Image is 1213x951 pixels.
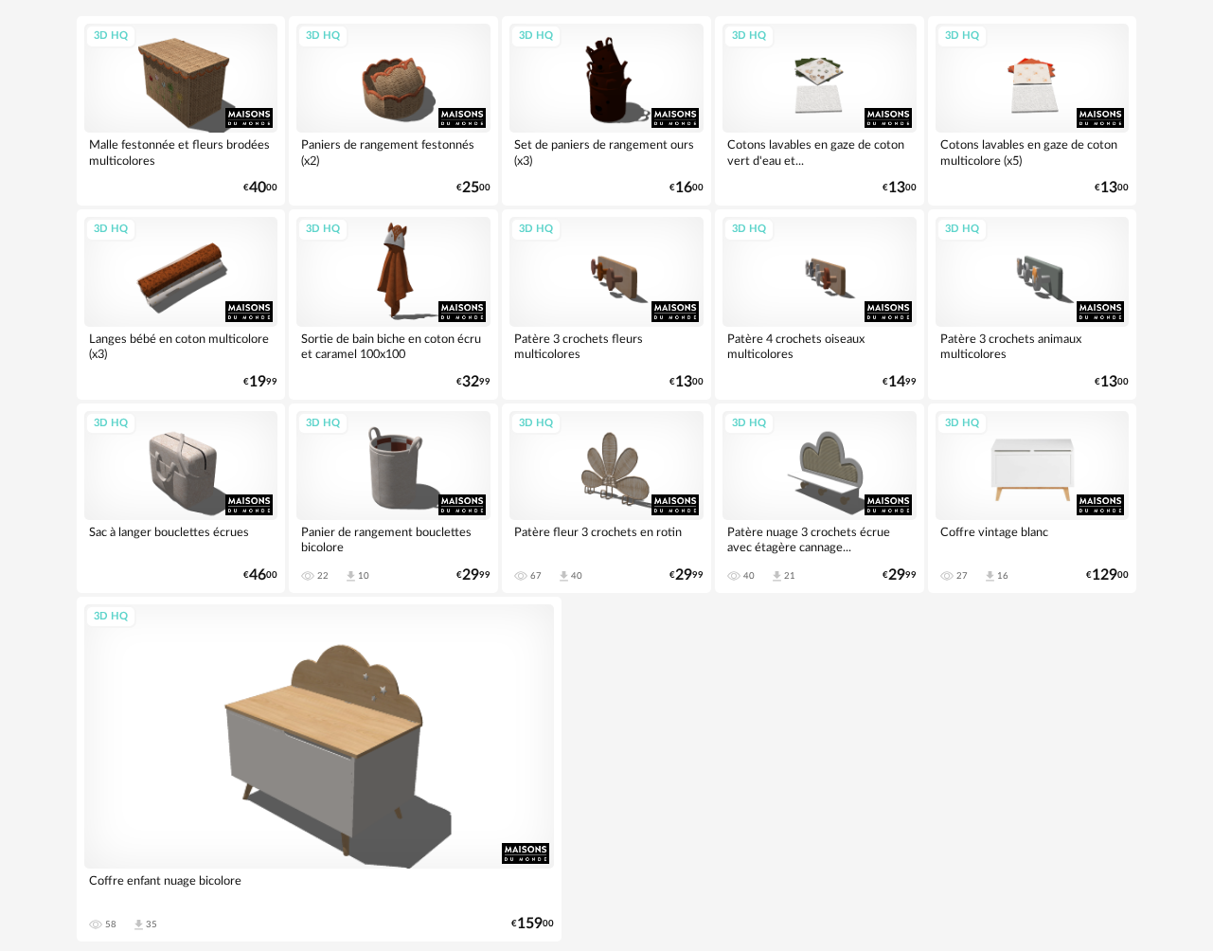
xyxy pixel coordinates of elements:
[983,569,997,583] span: Download icon
[77,16,286,206] a: 3D HQ Malle festonnée et fleurs brodées multicolores €4000
[510,412,562,436] div: 3D HQ
[669,376,704,388] div: € 00
[937,218,988,242] div: 3D HQ
[669,182,704,194] div: € 00
[456,376,491,388] div: € 99
[296,133,491,170] div: Paniers de rangement festonnés (x2)
[243,376,277,388] div: € 99
[888,182,905,194] span: 13
[675,376,692,388] span: 13
[557,569,571,583] span: Download icon
[722,133,917,170] div: Cotons lavables en gaze de coton vert d'eau et...
[722,327,917,365] div: Patère 4 crochets oiseaux multicolores
[77,209,286,399] a: 3D HQ Langes bébé en coton multicolore (x3) €1999
[85,218,136,242] div: 3D HQ
[936,520,1130,558] div: Coffre vintage blanc
[571,570,582,582] div: 40
[243,569,277,582] div: € 00
[317,570,329,582] div: 22
[1086,569,1129,582] div: € 00
[723,218,775,242] div: 3D HQ
[344,569,358,583] span: Download icon
[84,869,554,906] div: Coffre enfant nuage bicolore
[289,16,498,206] a: 3D HQ Paniers de rangement festonnés (x2) €2500
[997,570,1008,582] div: 16
[358,570,369,582] div: 10
[937,25,988,48] div: 3D HQ
[462,376,479,388] span: 32
[936,327,1130,365] div: Patère 3 crochets animaux multicolores
[715,209,924,399] a: 3D HQ Patère 4 crochets oiseaux multicolores €1499
[105,919,116,930] div: 58
[510,218,562,242] div: 3D HQ
[296,520,491,558] div: Panier de rangement bouclettes bicolore
[928,404,1137,593] a: 3D HQ Coffre vintage blanc 27 Download icon 16 €12900
[297,412,348,436] div: 3D HQ
[956,570,968,582] div: 27
[937,412,988,436] div: 3D HQ
[296,327,491,365] div: Sortie de bain biche en coton écru et caramel 100x100
[243,182,277,194] div: € 00
[85,25,136,48] div: 3D HQ
[715,16,924,206] a: 3D HQ Cotons lavables en gaze de coton vert d'eau et... €1300
[249,376,266,388] span: 19
[297,218,348,242] div: 3D HQ
[517,918,543,930] span: 159
[462,182,479,194] span: 25
[511,918,554,930] div: € 00
[770,569,784,583] span: Download icon
[723,412,775,436] div: 3D HQ
[1095,376,1129,388] div: € 00
[132,918,146,932] span: Download icon
[883,376,917,388] div: € 99
[1095,182,1129,194] div: € 00
[675,569,692,582] span: 29
[502,209,711,399] a: 3D HQ Patère 3 crochets fleurs multicolores €1300
[456,569,491,582] div: € 99
[1100,182,1117,194] span: 13
[462,569,479,582] span: 29
[784,570,795,582] div: 21
[502,404,711,593] a: 3D HQ Patère fleur 3 crochets en rotin 67 Download icon 40 €2999
[509,133,704,170] div: Set de paniers de rangement ours (x3)
[928,16,1137,206] a: 3D HQ Cotons lavables en gaze de coton multicolore (x5) €1300
[888,376,905,388] span: 14
[289,209,498,399] a: 3D HQ Sortie de bain biche en coton écru et caramel 100x100 €3299
[715,404,924,593] a: 3D HQ Patère nuage 3 crochets écrue avec étagère cannage... 40 Download icon 21 €2999
[289,404,498,593] a: 3D HQ Panier de rangement bouclettes bicolore 22 Download icon 10 €2999
[509,327,704,365] div: Patère 3 crochets fleurs multicolores
[456,182,491,194] div: € 00
[502,16,711,206] a: 3D HQ Set de paniers de rangement ours (x3) €1600
[509,520,704,558] div: Patère fleur 3 crochets en rotin
[85,605,136,629] div: 3D HQ
[146,919,157,930] div: 35
[669,569,704,582] div: € 99
[928,209,1137,399] a: 3D HQ Patère 3 crochets animaux multicolores €1300
[883,569,917,582] div: € 99
[77,404,286,593] a: 3D HQ Sac à langer bouclettes écrues €4600
[85,412,136,436] div: 3D HQ
[84,133,278,170] div: Malle festonnée et fleurs brodées multicolores
[883,182,917,194] div: € 00
[77,597,562,942] a: 3D HQ Coffre enfant nuage bicolore 58 Download icon 35 €15900
[84,520,278,558] div: Sac à langer bouclettes écrues
[510,25,562,48] div: 3D HQ
[888,569,905,582] span: 29
[297,25,348,48] div: 3D HQ
[1100,376,1117,388] span: 13
[1092,569,1117,582] span: 129
[722,520,917,558] div: Patère nuage 3 crochets écrue avec étagère cannage...
[723,25,775,48] div: 3D HQ
[84,327,278,365] div: Langes bébé en coton multicolore (x3)
[936,133,1130,170] div: Cotons lavables en gaze de coton multicolore (x5)
[530,570,542,582] div: 67
[675,182,692,194] span: 16
[743,570,755,582] div: 40
[249,182,266,194] span: 40
[249,569,266,582] span: 46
